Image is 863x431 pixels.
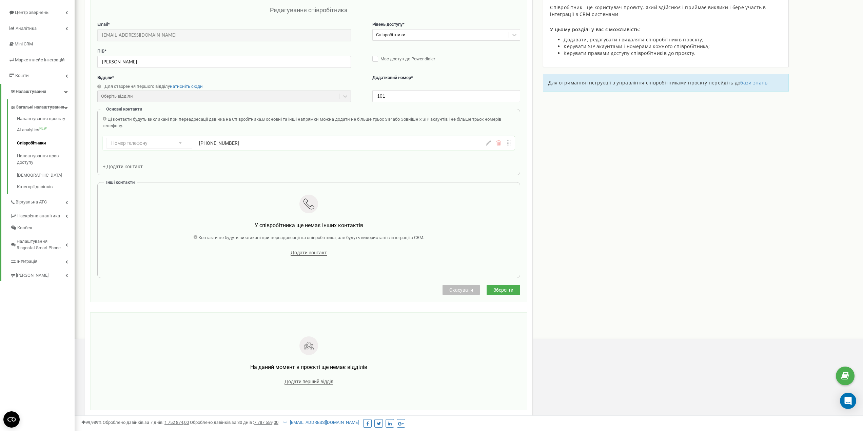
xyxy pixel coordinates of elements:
[97,48,104,54] span: ПІБ
[10,208,75,222] a: Наскрізна аналітика
[17,169,75,182] a: [DEMOGRAPHIC_DATA]
[199,140,406,146] div: [PHONE_NUMBER]
[16,89,46,94] span: Налаштування
[372,22,403,27] span: Рівень доступу
[106,106,142,112] span: Основні контакти
[104,84,170,89] span: Для створення першого відділу
[10,222,75,234] a: Колбек
[97,29,351,41] input: Введіть Email
[170,84,203,89] a: натисніть сюди
[103,420,189,425] span: Оброблено дзвінків за 7 днів :
[564,43,710,50] span: Керувати SIP акаунтами і номерами кожного співробітника;
[15,10,48,15] span: Центр звернень
[97,22,108,27] span: Email
[15,73,29,78] span: Кошти
[285,379,333,385] span: Додати перший відділ
[250,364,367,370] span: На даний момент в проєкті ще немає відділів
[10,194,75,208] a: Віртуальна АТС
[103,164,143,169] span: + Додати контакт
[17,137,75,150] a: Співробітники
[255,222,363,229] span: У співробітника ще немає інших контактів
[376,32,406,38] div: Співробітники
[17,123,75,137] a: AI analyticsNEW
[81,420,102,425] span: 99,989%
[493,287,513,293] span: Зберегти
[198,235,424,240] span: Контакти не будуть викликані при переадресації на співробітника, але будуть використані в інтегра...
[3,411,20,428] button: Open CMP widget
[106,180,135,185] span: Інші контакти
[372,75,411,80] span: Додатковий номер
[16,199,47,205] span: Віртуальна АТС
[487,285,520,295] button: Зберегти
[97,75,112,80] span: Відділи
[17,116,75,124] a: Налаштування проєкту
[840,393,856,409] div: Open Intercom Messenger
[548,79,740,86] span: Для отримання інструкції з управління співробітниками проєкту перейдіть до
[17,150,75,169] a: Налаштування прав доступу
[449,287,473,293] span: Скасувати
[10,99,75,113] a: Загальні налаштування
[16,26,37,31] span: Аналiтика
[17,258,37,265] span: Інтеграція
[550,4,766,17] span: Співробітник - це користувач проєкту, який здійснює і приймає виклики і бере участь в інтеграції ...
[97,56,351,68] input: Введіть ПІБ
[564,50,695,56] span: Керувати правами доступу співробітників до проєкту.
[103,117,501,128] span: В основні та інші напрямки можна додати не більше трьох SIP або Зовнішніх SIP акаунтів і не більш...
[254,420,278,425] u: 7 787 559,00
[15,57,65,62] span: Маркетплейс інтеграцій
[190,420,278,425] span: Оброблено дзвінків за 30 днів :
[740,79,767,86] a: бази знань
[291,250,327,256] span: Додати контакт
[164,420,189,425] u: 1 752 874,00
[380,56,435,61] span: Має доступ до Power dialer
[550,26,640,33] span: У цьому розділі у вас є можливість:
[17,238,65,251] span: Налаштування Ringostat Smart Phone
[10,234,75,254] a: Налаштування Ringostat Smart Phone
[17,182,75,190] a: Категорії дзвінків
[10,254,75,268] a: Інтеграція
[1,84,75,100] a: Налаштування
[443,285,480,295] button: Скасувати
[270,6,348,14] span: Редагування співробітника
[103,136,515,150] div: Номер телефону[PHONE_NUMBER]
[17,225,32,231] span: Колбек
[564,36,704,43] span: Додавати, редагувати і видаляти співробітників проєкту;
[16,272,48,279] span: [PERSON_NAME]
[17,213,60,219] span: Наскрізна аналітика
[10,268,75,281] a: [PERSON_NAME]
[107,117,262,122] span: Ці контакти будуть викликані при переадресації дзвінка на Співробітника.
[16,104,64,111] span: Загальні налаштування
[15,41,33,46] span: Mini CRM
[372,90,521,102] input: Вкажіть додатковий номер
[283,420,359,425] a: [EMAIL_ADDRESS][DOMAIN_NAME]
